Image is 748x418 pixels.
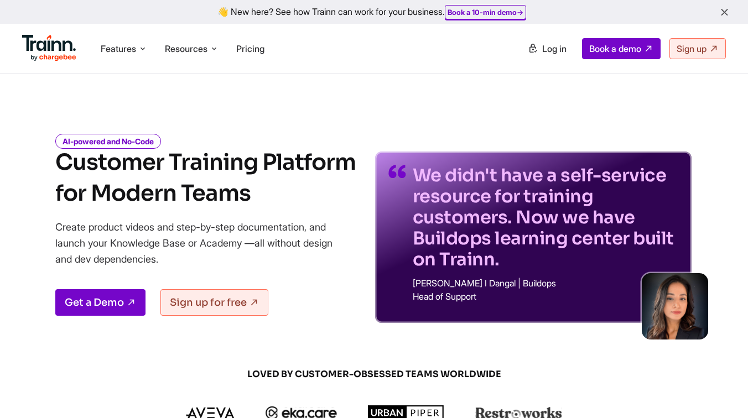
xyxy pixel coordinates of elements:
[22,35,76,61] img: Trainn Logo
[582,38,661,59] a: Book a demo
[55,219,349,267] p: Create product videos and step-by-step documentation, and launch your Knowledge Base or Academy —...
[236,43,264,54] a: Pricing
[55,147,356,209] h1: Customer Training Platform for Modern Teams
[388,165,406,178] img: quotes-purple.41a7099.svg
[413,279,678,288] p: [PERSON_NAME] I Dangal | Buildops
[55,289,146,316] a: Get a Demo
[542,43,567,54] span: Log in
[101,43,136,55] span: Features
[448,8,517,17] b: Book a 10-min demo
[677,43,707,54] span: Sign up
[413,165,678,270] p: We didn't have a self-service resource for training customers. Now we have Buildops learning cent...
[165,43,207,55] span: Resources
[448,8,523,17] a: Book a 10-min demo→
[108,368,640,380] span: LOVED BY CUSTOMER-OBSESSED TEAMS WORLDWIDE
[521,39,573,59] a: Log in
[642,273,708,339] img: sabina-buildops.d2e8138.png
[160,289,268,316] a: Sign up for free
[7,7,741,17] div: 👋 New here? See how Trainn can work for your business.
[413,292,678,301] p: Head of Support
[589,43,641,54] span: Book a demo
[55,134,161,149] i: AI-powered and No-Code
[669,38,726,59] a: Sign up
